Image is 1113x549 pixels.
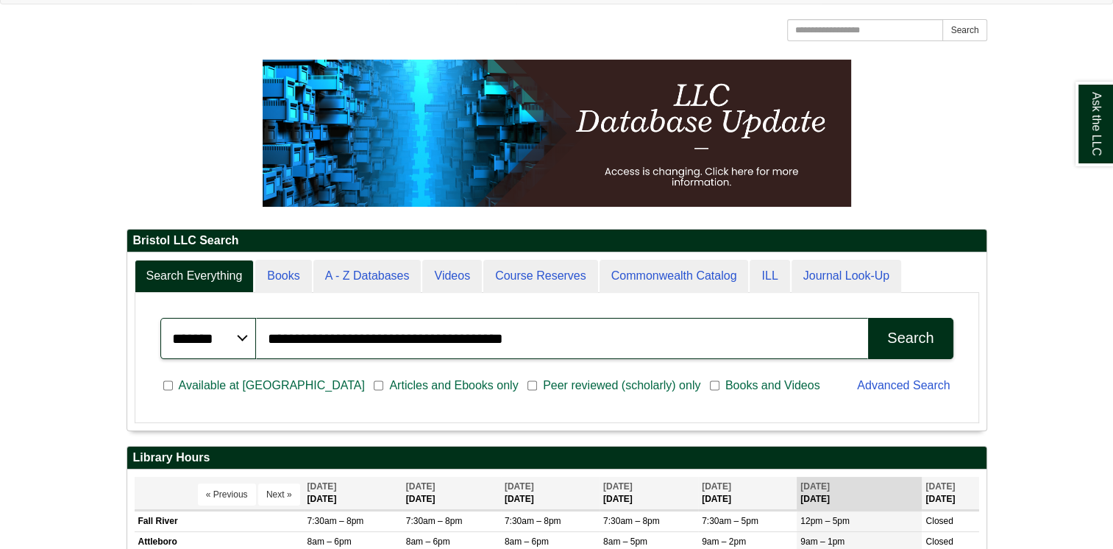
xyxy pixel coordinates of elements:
span: Articles and Ebooks only [383,377,524,394]
span: Peer reviewed (scholarly) only [537,377,706,394]
th: [DATE] [698,477,797,510]
span: Closed [925,516,953,526]
th: [DATE] [797,477,922,510]
a: A - Z Databases [313,260,422,293]
a: Advanced Search [857,379,950,392]
span: 12pm – 5pm [800,516,850,526]
span: 7:30am – 8pm [307,516,364,526]
a: Course Reserves [483,260,598,293]
th: [DATE] [922,477,978,510]
th: [DATE] [402,477,501,510]
button: Search [942,19,986,41]
span: [DATE] [406,481,435,492]
span: 8am – 6pm [505,536,549,547]
a: Commonwealth Catalog [600,260,749,293]
th: [DATE] [501,477,600,510]
span: [DATE] [307,481,337,492]
span: Available at [GEOGRAPHIC_DATA] [173,377,371,394]
input: Available at [GEOGRAPHIC_DATA] [163,379,173,392]
span: 8am – 6pm [406,536,450,547]
span: 9am – 1pm [800,536,844,547]
td: Fall River [135,511,304,531]
span: [DATE] [800,481,830,492]
span: 7:30am – 8pm [406,516,463,526]
a: Journal Look-Up [792,260,901,293]
span: Books and Videos [719,377,826,394]
img: HTML tutorial [263,60,851,207]
button: « Previous [198,484,256,506]
span: 8am – 6pm [307,536,352,547]
a: ILL [750,260,789,293]
th: [DATE] [600,477,698,510]
a: Books [255,260,311,293]
span: 7:30am – 8pm [603,516,660,526]
button: Next » [258,484,300,506]
a: Videos [422,260,482,293]
h2: Bristol LLC Search [127,230,986,252]
span: [DATE] [505,481,534,492]
span: [DATE] [603,481,633,492]
input: Books and Videos [710,379,719,392]
span: Closed [925,536,953,547]
span: 8am – 5pm [603,536,647,547]
button: Search [868,318,953,359]
span: [DATE] [702,481,731,492]
input: Articles and Ebooks only [374,379,383,392]
div: Search [887,330,934,347]
span: 9am – 2pm [702,536,746,547]
span: [DATE] [925,481,955,492]
h2: Library Hours [127,447,986,470]
input: Peer reviewed (scholarly) only [527,379,537,392]
span: 7:30am – 8pm [505,516,561,526]
span: 7:30am – 5pm [702,516,758,526]
a: Search Everything [135,260,255,293]
th: [DATE] [304,477,402,510]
